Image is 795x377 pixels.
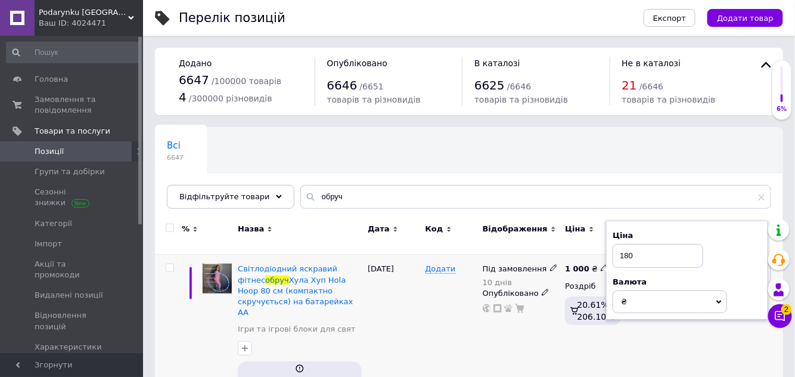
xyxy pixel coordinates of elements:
div: Перелік позицій [179,12,285,24]
span: Опубліковано [327,58,388,68]
span: / 6651 [360,82,384,91]
div: 10 днів [483,278,558,287]
span: Групи та добірки [35,166,105,177]
span: Додати [426,264,456,274]
span: Хула Хуп Hola Hoop 80 см (компактно скручується) на батарейках АА [238,276,353,317]
span: 20.61%, 206.10 ₴ [577,300,616,322]
span: 2 [781,304,792,315]
button: Експорт [644,9,696,27]
span: Додати товар [717,14,774,23]
span: / 300000 різновидів [189,94,272,103]
span: товарів та різновидів [474,95,568,104]
span: 4 [179,90,187,104]
span: Назва [238,224,264,234]
img: Світлодіодний яскравий фітнес обруч Хула Хуп Hola Hoop 80 см (компактно скручується) на батарейка... [203,264,232,293]
span: обруч [265,276,289,285]
span: Ціна [565,224,585,234]
span: В каталозі [474,58,520,68]
span: Світлодіодний яскравий фітнес [238,264,337,284]
span: / 100000 товарів [212,76,281,86]
span: ₴ [621,297,627,306]
span: Додано [179,58,212,68]
span: 6647 [179,73,209,87]
span: Сезонні знижки [35,187,110,208]
div: Ціна [613,230,762,241]
input: Пошук по назві позиції, артикулу і пошуковим запитам [300,185,771,209]
span: / 6646 [507,82,531,91]
a: Світлодіодний яскравий фітнесобручХула Хуп Hola Hoop 80 см (компактно скручується) на батарейках АА [238,264,353,317]
span: Характеристики [35,342,102,353]
span: Дата [368,224,390,234]
div: Опубліковано [483,288,560,299]
div: Валюта [613,277,762,288]
button: Чат з покупцем2 [768,304,792,328]
span: / 6646 [639,82,663,91]
b: 1 000 [565,264,589,273]
button: Додати товар [707,9,783,27]
span: Позиції [35,146,64,157]
span: Товари та послуги [35,126,110,137]
div: Роздріб [565,281,620,292]
span: товарів та різновидів [622,95,716,104]
div: ₴ [565,264,608,274]
span: % [182,224,190,234]
span: 21 [622,78,637,92]
span: товарів та різновидів [327,95,421,104]
span: Експорт [653,14,687,23]
span: Головна [35,74,68,85]
span: Видалені позиції [35,290,103,301]
input: Пошук [6,42,141,63]
span: Імпорт [35,239,62,249]
span: 6625 [474,78,505,92]
a: Ігри та ігрові блоки для свят [238,324,355,335]
span: Відображення [483,224,548,234]
span: Акції та промокоди [35,259,110,280]
span: Відновлення позицій [35,310,110,332]
span: Код [426,224,443,234]
span: Категорії [35,218,72,229]
span: Відфільтруйте товари [179,192,270,201]
div: Ваш ID: 4024471 [39,18,143,29]
span: Замовлення та повідомлення [35,94,110,116]
span: Всі [167,140,181,151]
span: Не в каталозі [622,58,681,68]
div: 6% [772,105,791,113]
span: Podarynku Ukraine [39,7,128,18]
span: Під замовлення [483,264,547,277]
span: 6647 [167,153,184,162]
span: 6646 [327,78,358,92]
